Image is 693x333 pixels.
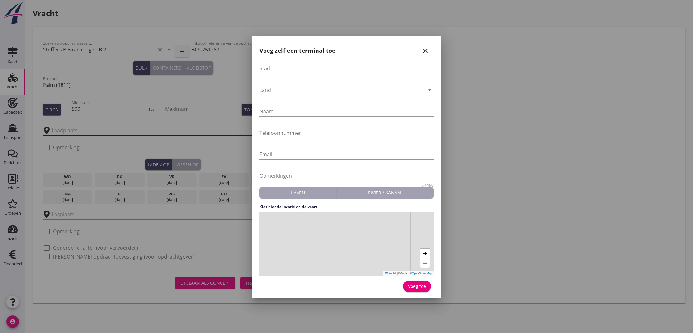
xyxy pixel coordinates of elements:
[259,171,434,181] input: Opmerkingen
[400,272,410,275] a: Mapbox
[339,189,431,196] div: Rivier / kanaal
[423,259,427,267] span: −
[259,149,434,159] input: Email
[423,249,427,257] span: +
[259,106,434,116] input: Naam
[385,272,396,275] a: Leaflet
[262,189,334,196] div: Haven
[403,281,431,292] button: Voeg toe
[408,283,426,289] div: Voeg toe
[397,272,398,275] span: |
[259,63,434,74] input: Stad
[420,258,430,268] a: Zoom out
[259,128,434,138] input: Telefoonnummer
[412,272,432,275] a: OpenStreetMap
[259,187,337,199] button: Haven
[422,183,434,187] div: 0 / 190
[259,46,335,55] h2: Voeg zelf een terminal toe
[383,271,434,276] div: © ©
[259,204,434,210] h4: Kies hier de locatie op de kaart
[337,187,434,199] button: Rivier / kanaal
[426,86,434,94] i: arrow_drop_down
[422,47,429,55] i: close
[420,249,430,258] a: Zoom in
